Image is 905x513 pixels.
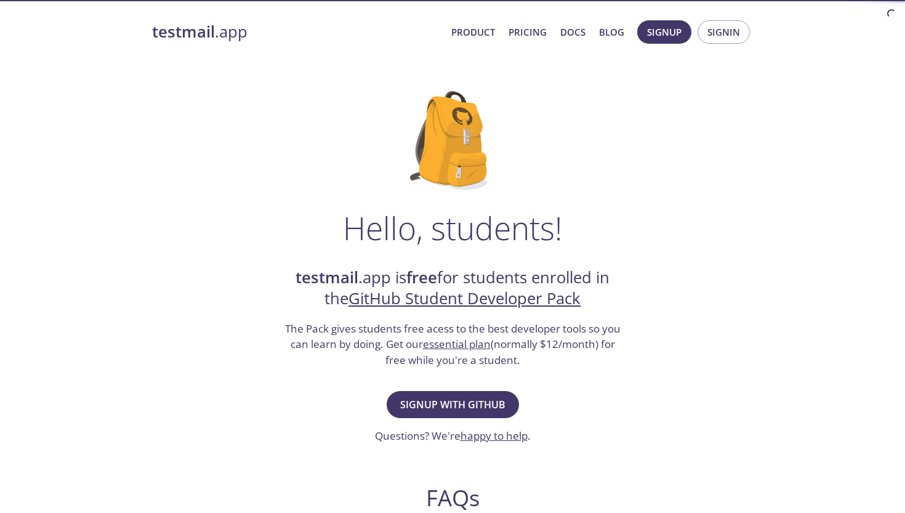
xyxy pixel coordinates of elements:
[296,267,358,288] strong: testmail
[387,391,519,418] button: Signup with GitHub
[451,24,495,40] a: Product
[410,91,496,190] img: github-student-backpack.png
[509,24,547,40] a: Pricing
[637,20,691,44] button: Signup
[647,24,682,40] span: Signup
[400,396,505,413] span: Signup with GitHub
[375,428,531,444] h3: Questions? We're .
[599,24,624,40] a: Blog
[707,24,740,40] span: Signin
[152,21,215,42] strong: testmail
[348,288,581,309] a: GitHub Student Developer Pack
[406,267,437,288] strong: free
[283,267,622,310] h2: .app is for students enrolled in the
[461,429,528,443] a: happy to help
[283,321,622,368] h3: The Pack gives students free acess to the best developer tools so you can learn by doing. Get our...
[698,20,750,44] button: Signin
[152,22,441,42] a: testmail.app
[560,24,585,40] a: Docs
[216,484,689,512] h2: FAQs
[343,209,562,246] h1: Hello, students!
[423,337,491,351] a: essential plan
